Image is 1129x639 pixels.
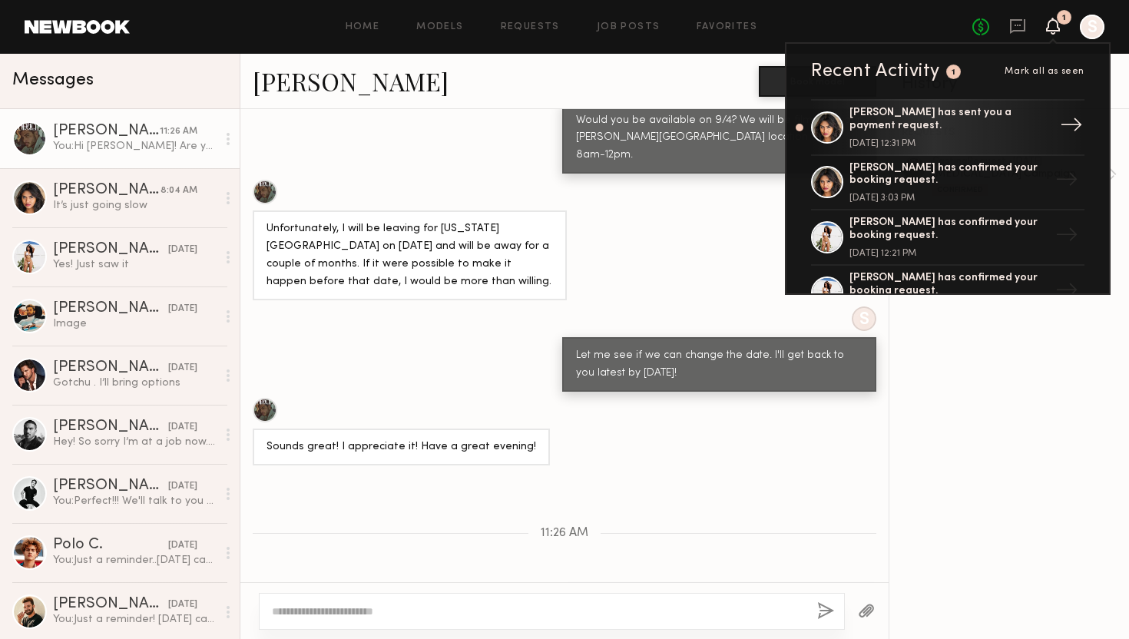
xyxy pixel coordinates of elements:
div: [PERSON_NAME] [53,124,160,139]
div: 11:26 AM [160,124,197,139]
a: Book model [759,74,876,87]
div: Unfortunately, I will be leaving for [US_STATE][GEOGRAPHIC_DATA] on [DATE] and will be away for a... [267,220,553,291]
div: → [1054,108,1089,147]
div: [PERSON_NAME] [53,419,168,435]
div: [DATE] [168,420,197,435]
a: Models [416,22,463,32]
div: [PERSON_NAME] has confirmed your booking request. [849,217,1049,243]
a: Job Posts [597,22,661,32]
div: [DATE] 3:03 PM [849,194,1049,203]
div: You: Just a reminder! [DATE] casting will be at [STREET_ADDRESS] [53,612,217,627]
div: [DATE] [168,538,197,553]
a: [PERSON_NAME] has sent you a payment request.[DATE] 12:31 PM→ [811,99,1084,156]
div: Let me see if we can change the date. I'll get back to you latest by [DATE]! [576,347,862,382]
div: [PERSON_NAME] has confirmed your booking request. [849,272,1049,298]
div: [PERSON_NAME] has confirmed your booking request. [849,162,1049,188]
a: [PERSON_NAME] has confirmed your booking request.[DATE] 12:21 PM→ [811,210,1084,266]
a: Home [346,22,380,32]
div: [PERSON_NAME] [53,478,168,494]
div: [PERSON_NAME] [53,301,168,316]
div: Gotchu . I’ll bring options [53,376,217,390]
div: [DATE] [168,479,197,494]
a: [PERSON_NAME] [253,65,449,98]
div: [DATE] [168,598,197,612]
div: [PERSON_NAME] [53,360,168,376]
div: → [1049,162,1084,202]
div: Polo C. [53,538,168,553]
div: [DATE] [168,243,197,257]
a: Requests [501,22,560,32]
div: Would you be available on 9/4? We will be filming at our [PERSON_NAME][GEOGRAPHIC_DATA] location ... [576,112,862,165]
a: S [1080,15,1104,39]
div: 1 [1062,14,1066,22]
div: [DATE] 12:31 PM [849,139,1049,148]
div: [PERSON_NAME] [53,242,168,257]
span: 11:26 AM [541,527,588,540]
div: It’s just going slow [53,198,217,213]
a: [PERSON_NAME] has confirmed your booking request.→ [811,266,1084,321]
span: Mark all as seen [1005,67,1084,76]
div: [DATE] [168,361,197,376]
div: → [1049,273,1084,313]
div: Sounds great! I appreciate it! Have a great evening! [267,439,536,456]
div: Image [53,316,217,331]
a: Favorites [697,22,757,32]
div: [PERSON_NAME] has sent you a payment request. [849,107,1049,133]
button: Book model [759,66,876,97]
div: You: Just a reminder..[DATE] casting will be at [STREET_ADDRESS] [53,553,217,568]
div: You: Hi [PERSON_NAME]! Are you available [DATE] by chance? [53,139,217,154]
div: You: Perfect!!! We'll talk to you at 2pm! [53,494,217,508]
span: Messages [12,71,94,89]
div: [DATE] [168,302,197,316]
a: [PERSON_NAME] has confirmed your booking request.[DATE] 3:03 PM→ [811,156,1084,211]
div: → [1049,217,1084,257]
div: [DATE] 12:21 PM [849,249,1049,258]
div: [PERSON_NAME] [53,597,168,612]
div: 8:04 AM [161,184,197,198]
div: Hey! So sorry I’m at a job now. I can do after 8pm or [DATE] anytime [53,435,217,449]
div: 1 [952,68,956,77]
div: Yes! Just saw it [53,257,217,272]
div: [PERSON_NAME] [53,183,161,198]
div: Recent Activity [811,62,940,81]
